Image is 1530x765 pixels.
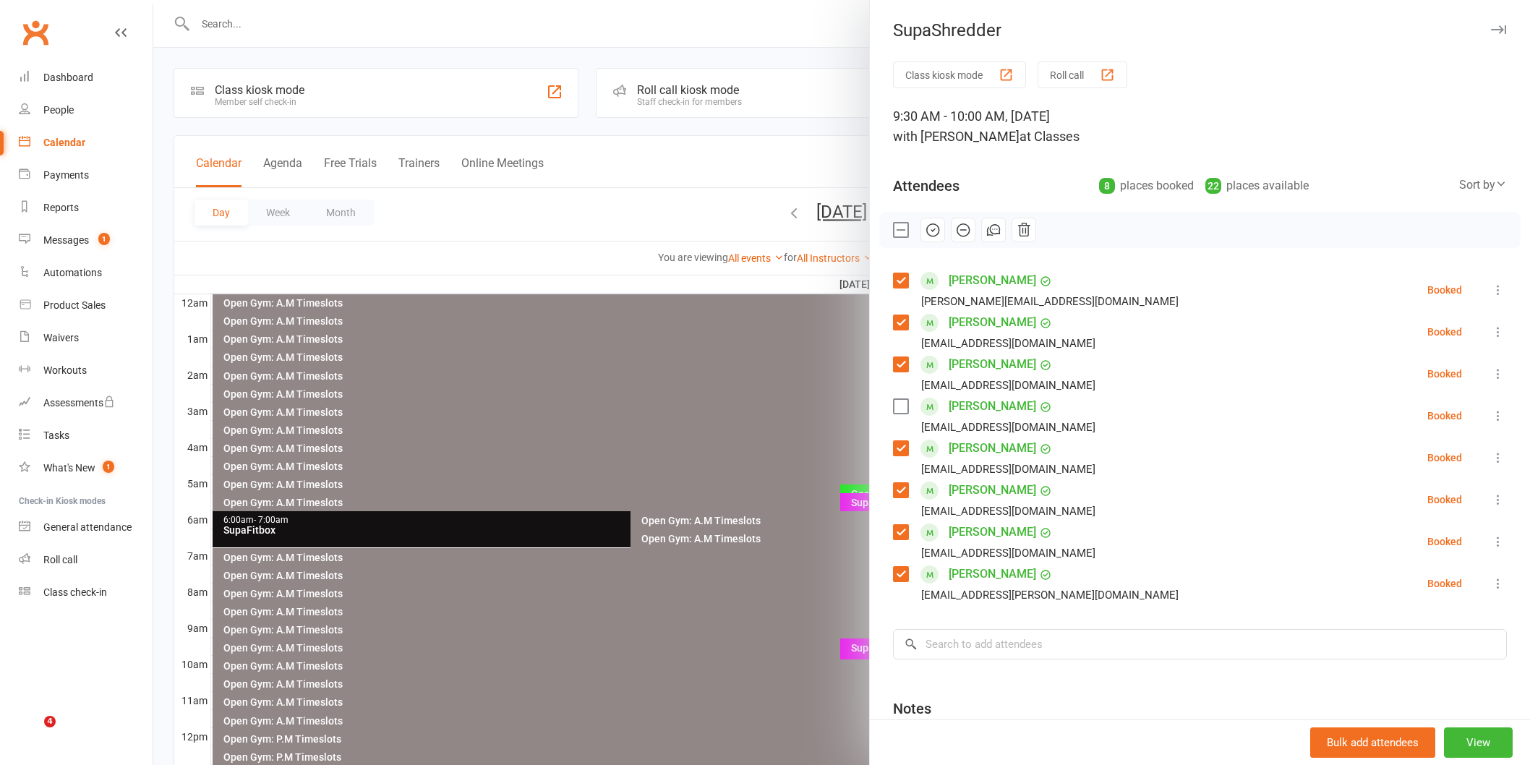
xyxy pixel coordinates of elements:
input: Search to add attendees [893,629,1507,659]
a: Tasks [19,419,153,452]
div: Product Sales [43,299,106,311]
a: Waivers [19,322,153,354]
div: 9:30 AM - 10:00 AM, [DATE] [893,106,1507,147]
a: Messages 1 [19,224,153,257]
a: Clubworx [17,14,54,51]
div: [EMAIL_ADDRESS][DOMAIN_NAME] [921,334,1095,353]
div: 22 [1205,178,1221,194]
div: Payments [43,169,89,181]
a: Assessments [19,387,153,419]
div: Workouts [43,364,87,376]
div: Dashboard [43,72,93,83]
div: Reports [43,202,79,213]
div: Calendar [43,137,85,148]
div: Booked [1427,369,1462,379]
a: Payments [19,159,153,192]
span: with [PERSON_NAME] [893,129,1020,144]
div: Attendees [893,176,960,196]
a: [PERSON_NAME] [949,521,1036,544]
a: [PERSON_NAME] [949,395,1036,418]
span: 1 [103,461,114,473]
div: Booked [1427,537,1462,547]
div: People [43,104,74,116]
div: Sort by [1459,176,1507,195]
div: What's New [43,462,95,474]
div: Booked [1427,285,1462,295]
div: Booked [1427,453,1462,463]
div: General attendance [43,521,132,533]
div: [EMAIL_ADDRESS][PERSON_NAME][DOMAIN_NAME] [921,586,1179,604]
div: SupaShredder [870,20,1530,40]
div: Waivers [43,332,79,343]
div: Booked [1427,327,1462,337]
div: [EMAIL_ADDRESS][DOMAIN_NAME] [921,376,1095,395]
a: [PERSON_NAME] [949,353,1036,376]
div: Booked [1427,495,1462,505]
a: Workouts [19,354,153,387]
a: Reports [19,192,153,224]
div: [EMAIL_ADDRESS][DOMAIN_NAME] [921,502,1095,521]
a: People [19,94,153,127]
div: Roll call [43,554,77,565]
span: 1 [98,233,110,245]
div: [EMAIL_ADDRESS][DOMAIN_NAME] [921,544,1095,563]
a: [PERSON_NAME] [949,479,1036,502]
div: [EMAIL_ADDRESS][DOMAIN_NAME] [921,418,1095,437]
a: Class kiosk mode [19,576,153,609]
a: [PERSON_NAME] [949,269,1036,292]
button: Roll call [1038,61,1127,88]
div: Class check-in [43,586,107,598]
div: [PERSON_NAME][EMAIL_ADDRESS][DOMAIN_NAME] [921,292,1179,311]
a: Product Sales [19,289,153,322]
a: Automations [19,257,153,289]
div: places available [1205,176,1309,196]
div: Notes [893,698,931,719]
a: Dashboard [19,61,153,94]
span: 4 [44,716,56,727]
div: places booked [1099,176,1194,196]
span: at Classes [1020,129,1080,144]
button: View [1444,727,1513,758]
a: [PERSON_NAME] [949,311,1036,334]
a: General attendance kiosk mode [19,511,153,544]
a: Calendar [19,127,153,159]
button: Class kiosk mode [893,61,1026,88]
div: Booked [1427,578,1462,589]
div: Assessments [43,397,115,409]
div: Tasks [43,429,69,441]
button: Bulk add attendees [1310,727,1435,758]
div: Automations [43,267,102,278]
div: Booked [1427,411,1462,421]
a: What's New1 [19,452,153,484]
div: Messages [43,234,89,246]
a: [PERSON_NAME] [949,563,1036,586]
iframe: Intercom live chat [14,716,49,751]
a: [PERSON_NAME] [949,437,1036,460]
div: [EMAIL_ADDRESS][DOMAIN_NAME] [921,460,1095,479]
div: 8 [1099,178,1115,194]
a: Roll call [19,544,153,576]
